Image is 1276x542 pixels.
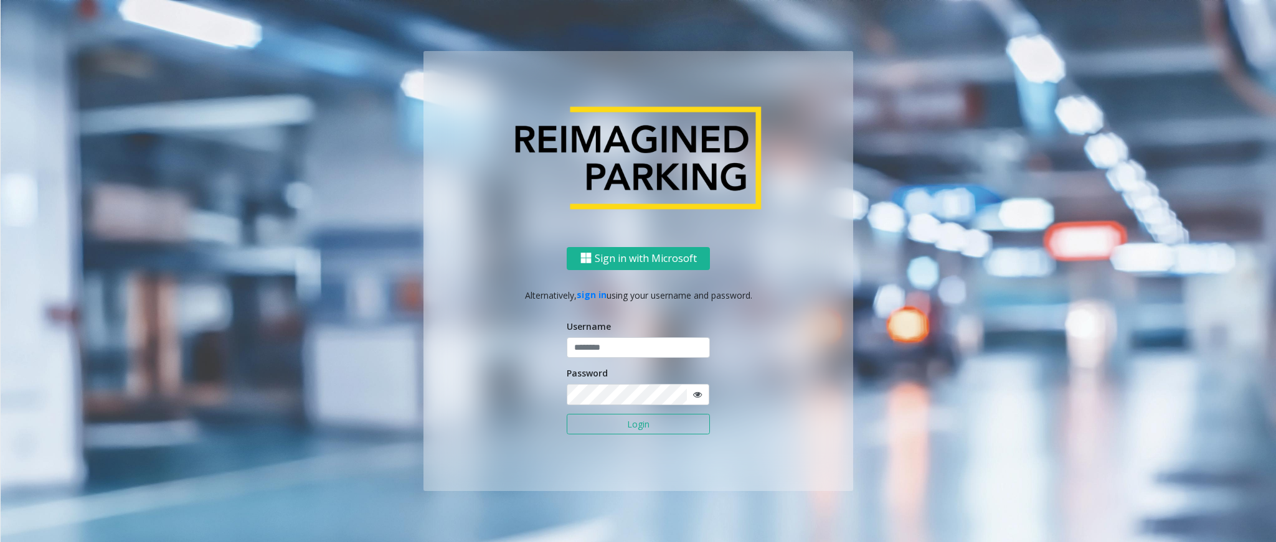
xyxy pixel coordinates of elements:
p: Alternatively, using your username and password. [436,288,841,301]
a: sign in [577,289,607,301]
label: Password [567,367,608,380]
button: Sign in with Microsoft [567,246,710,269]
button: Login [567,414,710,435]
label: Username [567,320,611,333]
